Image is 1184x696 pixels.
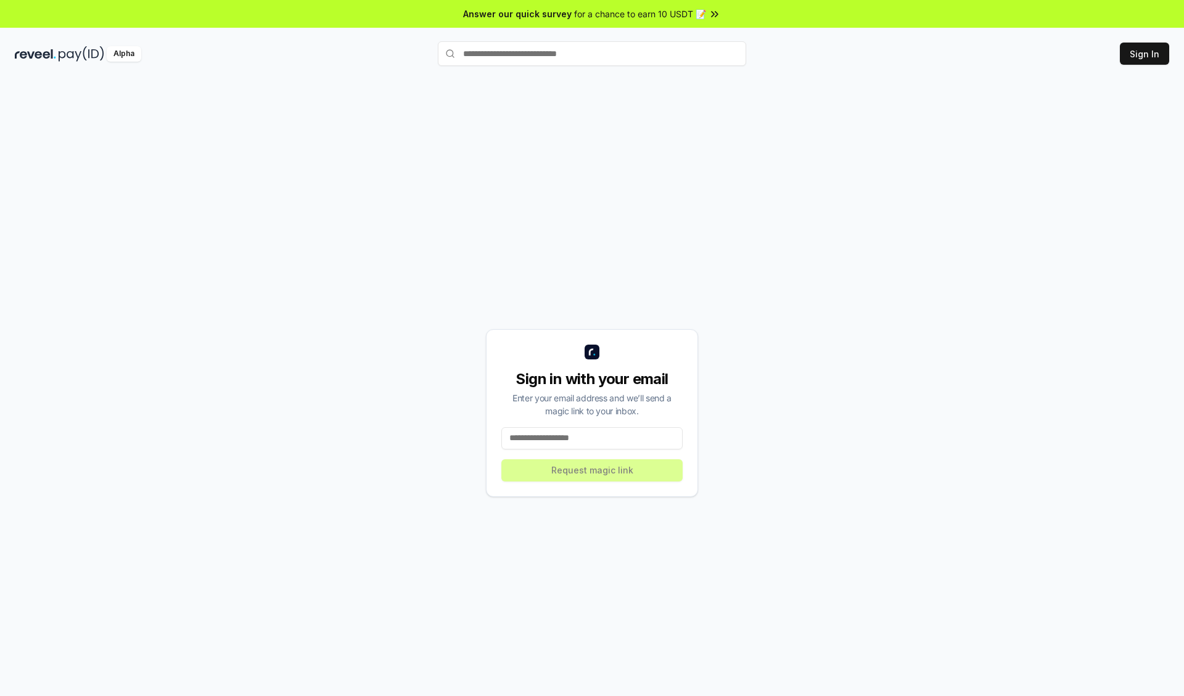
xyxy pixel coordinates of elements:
img: reveel_dark [15,46,56,62]
span: Answer our quick survey [463,7,572,20]
div: Alpha [107,46,141,62]
div: Sign in with your email [501,369,683,389]
span: for a chance to earn 10 USDT 📝 [574,7,706,20]
img: logo_small [585,345,599,359]
div: Enter your email address and we’ll send a magic link to your inbox. [501,391,683,417]
img: pay_id [59,46,104,62]
button: Sign In [1120,43,1169,65]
